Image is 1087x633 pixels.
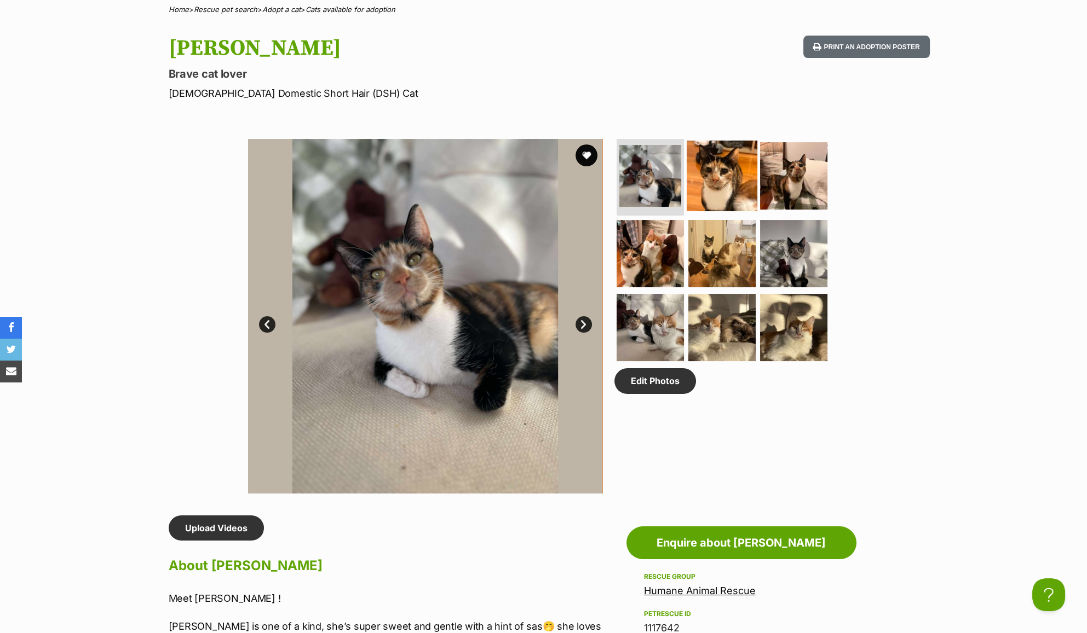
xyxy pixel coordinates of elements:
a: Rescue pet search [194,5,257,14]
h1: [PERSON_NAME] [169,36,632,61]
img: Photo of Griselda [248,139,603,493]
img: Photo of Griselda [617,294,684,361]
img: Photo of Griselda [602,139,957,493]
a: Adopt a cat [262,5,301,14]
a: Home [169,5,189,14]
button: favourite [576,144,597,166]
div: Rescue group [644,572,839,581]
iframe: Help Scout Beacon - Open [1032,578,1065,611]
a: Cats available for adoption [306,5,395,14]
img: Photo of Griselda [760,294,827,361]
img: Photo of Griselda [619,145,681,207]
p: Meet [PERSON_NAME] ! [169,591,621,606]
h2: About [PERSON_NAME] [169,554,621,578]
img: Photo of Griselda [617,220,684,287]
p: Brave cat lover [169,66,632,82]
a: Humane Animal Rescue [644,585,756,596]
a: Edit Photos [614,368,696,393]
a: Next [576,316,592,333]
div: PetRescue ID [644,609,839,618]
p: [DEMOGRAPHIC_DATA] Domestic Short Hair (DSH) Cat [169,86,632,101]
img: Photo of Griselda [687,141,757,211]
a: Enquire about [PERSON_NAME] [626,526,856,559]
img: Photo of Griselda [688,294,756,361]
a: Prev [259,316,275,333]
a: Upload Videos [169,515,264,541]
div: > > > [141,5,946,14]
img: Photo of Griselda [760,142,827,210]
img: Photo of Griselda [688,220,756,287]
button: Print an adoption poster [803,36,929,58]
img: Photo of Griselda [760,220,827,287]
